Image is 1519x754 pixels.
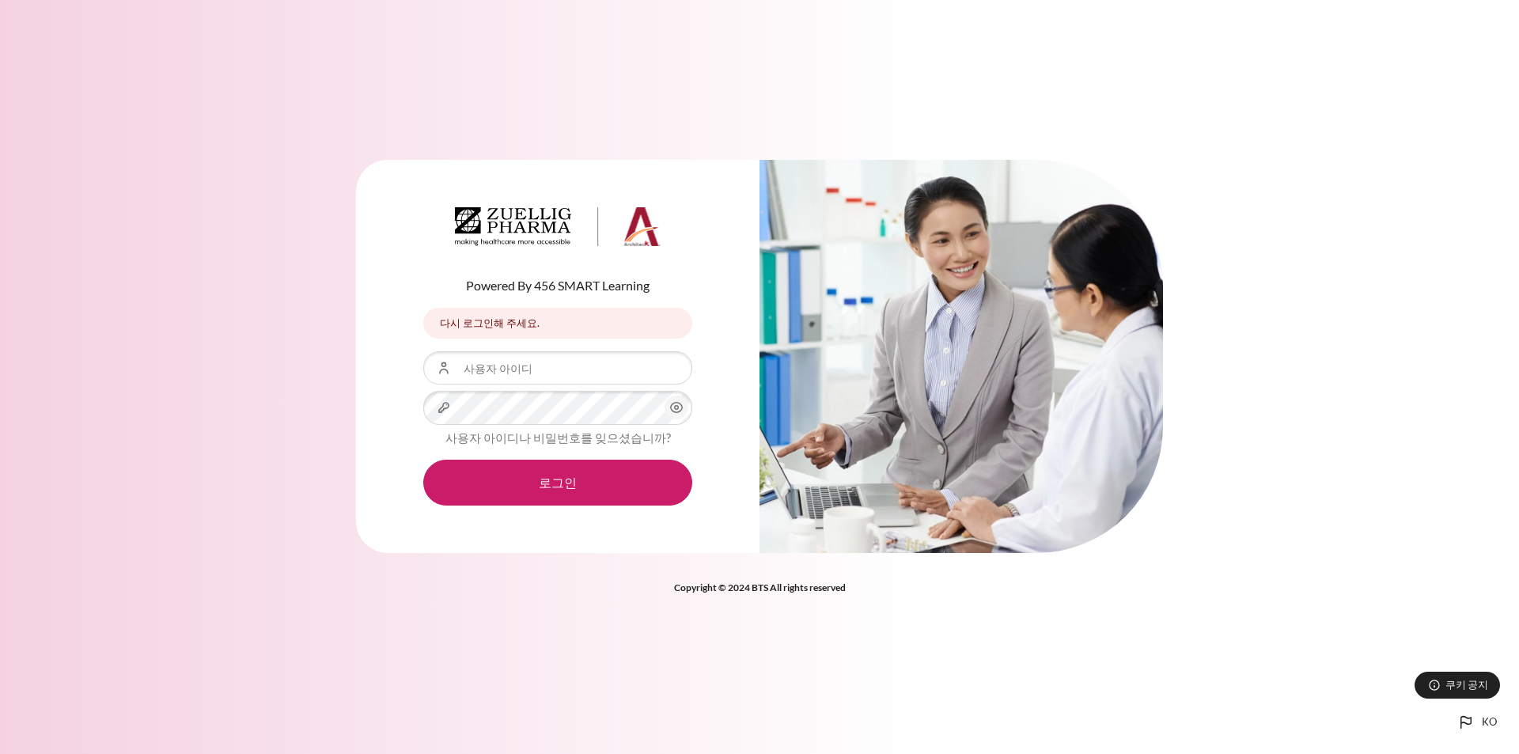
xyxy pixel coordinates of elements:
[423,460,692,506] button: 로그인
[455,207,661,253] a: Architeck
[1482,714,1497,730] span: ko
[423,276,692,295] p: Powered By 456 SMART Learning
[423,351,692,385] input: 사용자 아이디
[1450,707,1503,738] button: Languages
[455,207,661,247] img: Architeck
[445,430,671,445] a: 사용자 아이디나 비밀번호를 잊으셨습니까?
[1415,672,1500,699] button: 쿠키 공지
[1445,677,1488,692] span: 쿠키 공지
[674,582,846,593] strong: Copyright © 2024 BTS All rights reserved
[423,308,692,339] div: 다시 로그인해 주세요.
